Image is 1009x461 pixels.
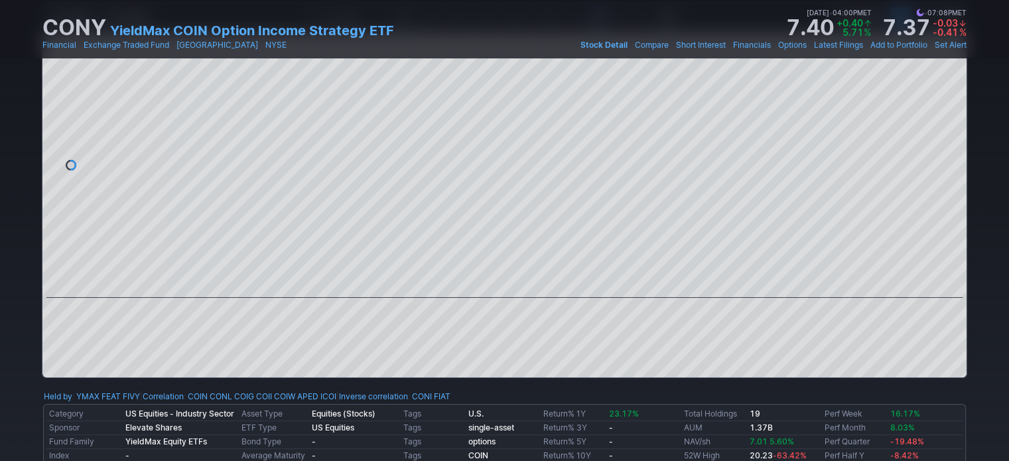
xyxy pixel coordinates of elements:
span: • [772,38,777,52]
span: • [829,7,833,19]
a: COIN [188,390,208,403]
a: Options [778,38,807,52]
span: • [629,38,634,52]
td: Return% 3Y [541,421,606,435]
span: • [170,38,175,52]
span: • [727,38,732,52]
b: - [312,436,316,446]
td: NAV/sh [681,435,747,449]
a: YMAX [76,390,100,403]
a: NYSE [265,38,287,52]
span: 5.60% [770,436,794,446]
a: Correlation [143,391,184,401]
span: -8.42% [890,450,919,460]
a: Held by [44,391,72,401]
a: CONL [210,390,232,403]
a: Financials [733,38,771,52]
a: ICOI [320,390,336,403]
a: FEAT [101,390,121,403]
td: Perf Week [822,407,888,421]
td: ETF Type [239,421,309,435]
span: 7.01 [750,436,768,446]
td: Category [46,407,123,421]
span: -0.03 [933,17,958,29]
b: Elevate Shares [125,423,182,432]
div: | : [140,390,336,403]
span: Stock Detail [580,40,628,50]
a: options [468,436,496,446]
a: COIN [468,450,488,460]
strong: 7.40 [786,17,834,38]
a: Inverse correlation [339,391,408,401]
b: - [609,436,613,446]
b: - [609,450,613,460]
span: • [808,38,813,52]
td: Bond Type [239,435,309,449]
td: Fund Family [46,435,123,449]
a: Latest Filings [814,38,863,52]
td: Asset Type [239,407,309,421]
a: Compare [635,38,669,52]
b: - [609,423,613,432]
a: FIVY [123,390,140,403]
a: U.S. [468,409,484,419]
a: COIW [274,390,295,403]
b: US Equities - Industry Sector [125,409,234,419]
span: -19.48% [890,436,924,446]
b: YieldMax Equity ETFs [125,436,207,446]
span: 07:08PM ET [916,7,967,19]
span: % [864,27,871,38]
span: 16.17% [890,409,920,419]
td: Total Holdings [681,407,747,421]
span: • [670,38,675,52]
a: Exchange Traded Fund [84,38,169,52]
b: US Equities [312,423,354,432]
td: Return% 1Y [541,407,606,421]
span: -0.41 [933,27,958,38]
a: CONI [412,390,432,403]
span: Latest Filings [814,40,863,50]
div: : [44,390,140,403]
a: Short Interest [676,38,726,52]
span: • [78,38,82,52]
b: - [312,450,316,460]
span: • [259,38,264,52]
a: COIG [234,390,254,403]
a: Financial [42,38,76,52]
td: Return% 5Y [541,435,606,449]
h1: CONY [42,17,106,38]
span: +0.40 [837,17,863,29]
a: APED [297,390,318,403]
span: 23.17% [609,409,639,419]
td: Tags [400,407,466,421]
strong: 7.37 [882,17,930,38]
span: • [924,7,927,19]
span: 5.71 [842,27,863,38]
td: AUM [681,421,747,435]
a: Set Alert [935,38,967,52]
span: • [929,38,933,52]
b: 1.37B [750,423,773,432]
a: FIAT [434,390,450,403]
b: - [125,450,129,460]
b: 19 [750,409,760,419]
a: [GEOGRAPHIC_DATA] [176,38,258,52]
td: Tags [400,435,466,449]
span: -63.42% [773,450,807,460]
a: COII [256,390,272,403]
b: Equities (Stocks) [312,409,375,419]
span: % [959,27,967,38]
a: single-asset [468,423,514,432]
b: 20.23 [750,450,807,460]
span: 8.03% [890,423,915,432]
td: Perf Quarter [822,435,888,449]
div: | : [336,390,450,403]
td: Sponsor [46,421,123,435]
a: Stock Detail [580,38,628,52]
span: [DATE] 04:00PM ET [807,7,872,19]
span: • [864,38,869,52]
